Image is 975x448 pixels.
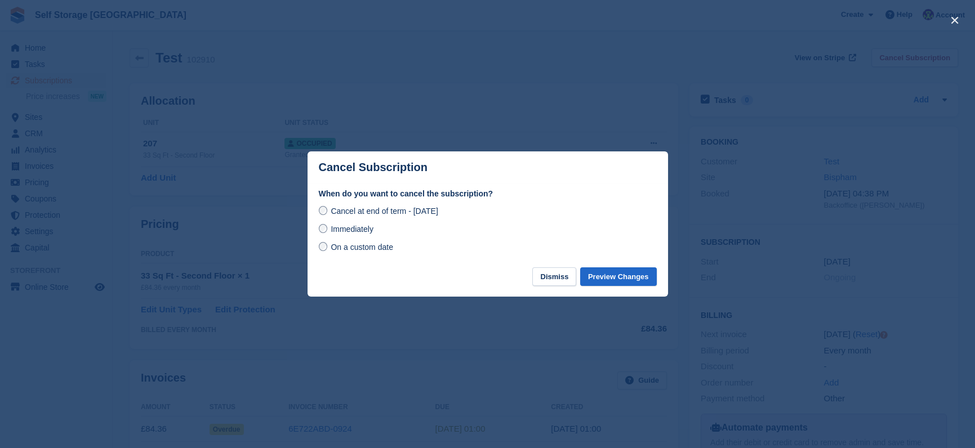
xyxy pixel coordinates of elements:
button: Dismiss [532,267,576,286]
button: close [946,11,964,29]
input: Immediately [319,224,328,233]
input: Cancel at end of term - [DATE] [319,206,328,215]
span: Immediately [331,225,373,234]
p: Cancel Subscription [319,161,428,174]
span: On a custom date [331,243,393,252]
button: Preview Changes [580,267,657,286]
span: Cancel at end of term - [DATE] [331,207,438,216]
input: On a custom date [319,242,328,251]
label: When do you want to cancel the subscription? [319,188,657,200]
